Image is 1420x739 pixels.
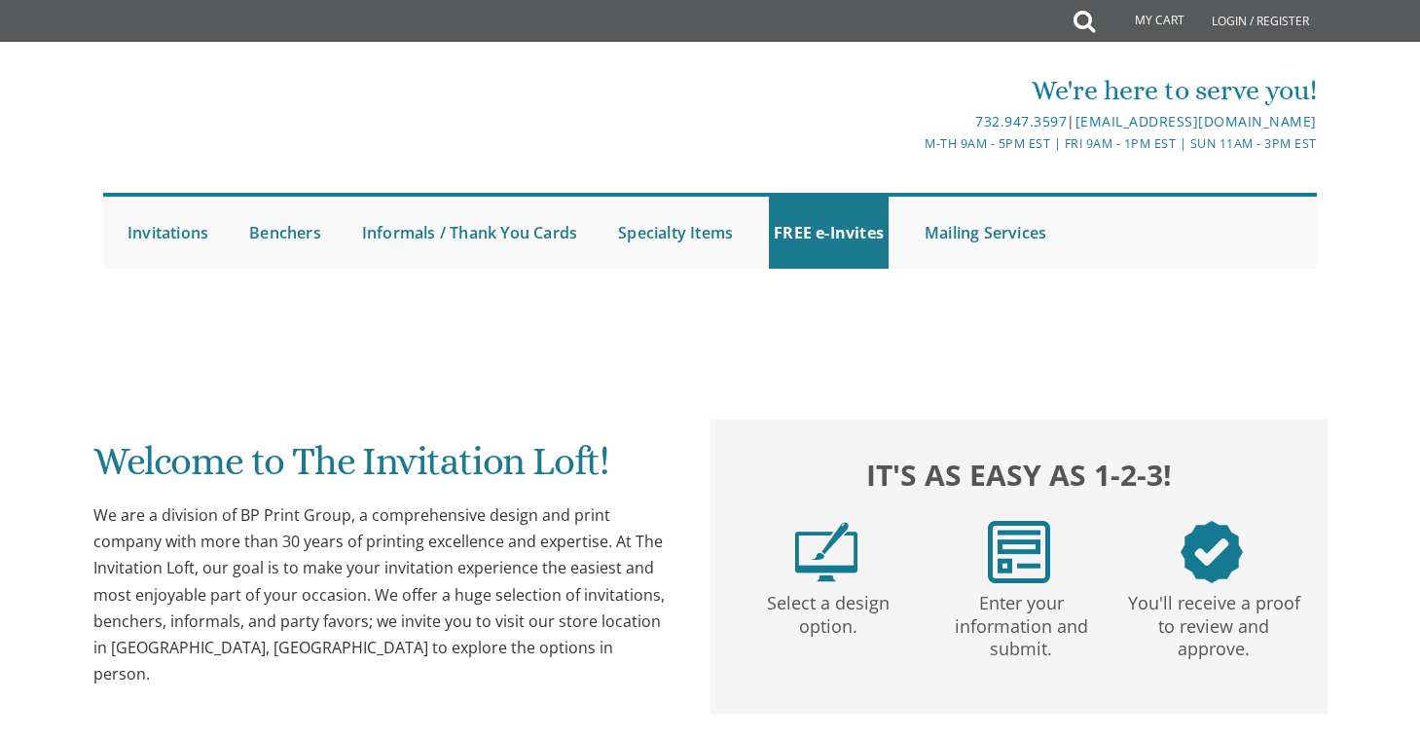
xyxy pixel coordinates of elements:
a: Specialty Items [613,197,738,269]
img: step2.png [988,521,1050,583]
a: [EMAIL_ADDRESS][DOMAIN_NAME] [1075,112,1317,130]
div: | [509,110,1317,133]
a: Invitations [123,197,213,269]
p: Enter your information and submit. [928,583,1113,661]
div: We are a division of BP Print Group, a comprehensive design and print company with more than 30 y... [93,502,672,687]
a: FREE e-Invites [769,197,889,269]
img: step3.png [1181,521,1243,583]
img: step1.png [795,521,857,583]
a: 732.947.3597 [975,112,1067,130]
p: Select a design option. [736,583,921,639]
p: You'll receive a proof to review and approve. [1121,583,1306,661]
a: Mailing Services [920,197,1051,269]
div: M-Th 9am - 5pm EST | Fri 9am - 1pm EST | Sun 11am - 3pm EST [509,133,1317,154]
div: We're here to serve you! [509,71,1317,110]
a: My Cart [1093,2,1198,41]
a: Informals / Thank You Cards [357,197,582,269]
h1: Welcome to The Invitation Loft! [93,440,672,498]
a: Benchers [244,197,326,269]
h2: It's as easy as 1-2-3! [730,453,1308,497]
